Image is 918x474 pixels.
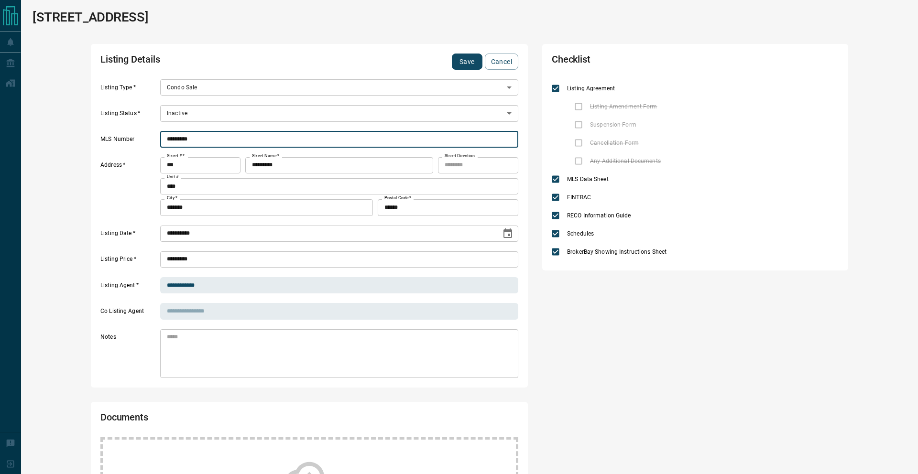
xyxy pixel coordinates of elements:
[100,255,158,268] label: Listing Price
[167,153,185,159] label: Street #
[100,229,158,242] label: Listing Date
[100,411,351,428] h2: Documents
[100,161,158,215] label: Address
[445,153,475,159] label: Street Direction
[485,54,518,70] button: Cancel
[100,281,158,294] label: Listing Agent
[100,54,351,70] h2: Listing Details
[588,102,659,111] span: Listing Amendment Form
[565,211,633,220] span: RECO Information Guide
[167,195,177,201] label: City
[588,139,641,147] span: Cancellation Form
[100,109,158,122] label: Listing Status
[588,120,639,129] span: Suspension Form
[452,54,482,70] button: Save
[160,105,518,121] div: Inactive
[252,153,279,159] label: Street Name
[565,193,593,202] span: FINTRAC
[384,195,411,201] label: Postal Code
[100,135,158,148] label: MLS Number
[588,157,663,165] span: Any Additional Documents
[167,174,179,180] label: Unit #
[498,224,517,243] button: Choose date, selected date is Sep 15, 2025
[565,248,669,256] span: BrokerBay Showing Instructions Sheet
[565,229,596,238] span: Schedules
[565,84,617,93] span: Listing Agreement
[33,10,148,25] h1: [STREET_ADDRESS]
[100,333,158,378] label: Notes
[565,175,611,183] span: MLS Data Sheet
[100,307,158,320] label: Co Listing Agent
[100,84,158,96] label: Listing Type
[160,79,518,96] div: Condo Sale
[552,54,724,70] h2: Checklist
